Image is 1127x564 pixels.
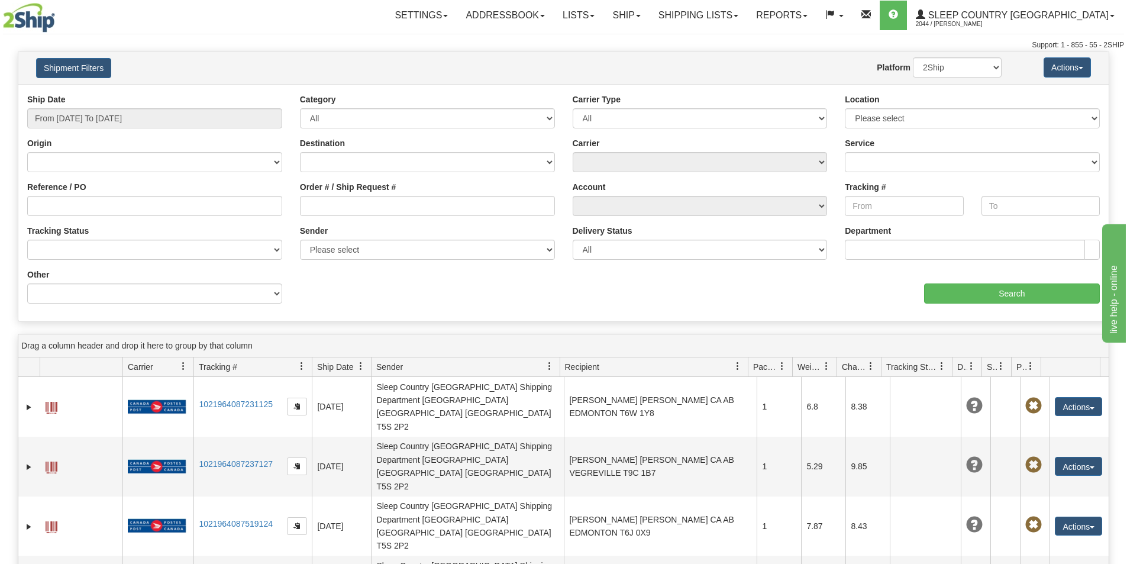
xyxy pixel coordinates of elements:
span: Unknown [966,517,983,533]
button: Copy to clipboard [287,517,307,535]
span: Sender [376,361,403,373]
div: live help - online [9,7,109,21]
img: 20 - Canada Post [128,399,186,414]
a: Sleep Country [GEOGRAPHIC_DATA] 2044 / [PERSON_NAME] [907,1,1123,30]
a: Weight filter column settings [816,356,837,376]
span: 2044 / [PERSON_NAME] [916,18,1005,30]
a: Label [46,516,57,535]
button: Actions [1055,457,1102,476]
label: Department [845,225,891,237]
td: 1 [757,377,801,437]
button: Actions [1055,397,1102,416]
a: Settings [386,1,457,30]
a: Ship [603,1,649,30]
td: [DATE] [312,437,371,497]
button: Actions [1044,57,1091,78]
span: Weight [797,361,822,373]
a: Shipping lists [650,1,747,30]
td: 1 [757,497,801,556]
a: Charge filter column settings [861,356,881,376]
span: Sleep Country [GEOGRAPHIC_DATA] [925,10,1109,20]
button: Copy to clipboard [287,398,307,415]
a: 1021964087519124 [199,519,273,528]
input: Search [924,283,1100,304]
td: 8.43 [845,497,890,556]
a: 1021964087237127 [199,459,273,469]
td: 9.85 [845,437,890,497]
div: grid grouping header [18,334,1109,357]
a: Lists [554,1,603,30]
a: Label [46,397,57,415]
td: [PERSON_NAME] [PERSON_NAME] CA AB EDMONTON T6J 0X9 [564,497,757,556]
td: Sleep Country [GEOGRAPHIC_DATA] Shipping Department [GEOGRAPHIC_DATA] [GEOGRAPHIC_DATA] [GEOGRAPH... [371,497,564,556]
a: Expand [23,401,35,413]
label: Account [573,181,606,193]
a: Addressbook [457,1,554,30]
button: Copy to clipboard [287,457,307,475]
a: Label [46,456,57,475]
label: Location [845,94,879,105]
span: Packages [753,361,778,373]
a: Pickup Status filter column settings [1021,356,1041,376]
td: 1 [757,437,801,497]
td: [PERSON_NAME] [PERSON_NAME] CA AB VEGREVILLE T9C 1B7 [564,437,757,497]
a: Ship Date filter column settings [351,356,371,376]
label: Carrier [573,137,600,149]
span: Charge [842,361,867,373]
label: Carrier Type [573,94,621,105]
a: Sender filter column settings [540,356,560,376]
td: Sleep Country [GEOGRAPHIC_DATA] Shipping Department [GEOGRAPHIC_DATA] [GEOGRAPHIC_DATA] [GEOGRAPH... [371,377,564,437]
a: 1021964087231125 [199,399,273,409]
td: 7.87 [801,497,845,556]
button: Actions [1055,517,1102,536]
label: Tracking Status [27,225,89,237]
a: Reports [747,1,816,30]
span: Tracking # [199,361,237,373]
span: Tracking Status [886,361,938,373]
span: Pickup Not Assigned [1025,517,1042,533]
span: Pickup Not Assigned [1025,398,1042,414]
td: [DATE] [312,377,371,437]
span: Shipment Issues [987,361,997,373]
a: Expand [23,521,35,533]
span: Recipient [565,361,599,373]
span: Ship Date [317,361,353,373]
span: Pickup Not Assigned [1025,457,1042,473]
input: To [981,196,1100,216]
label: Platform [877,62,910,73]
a: Carrier filter column settings [173,356,193,376]
span: Unknown [966,457,983,473]
img: logo2044.jpg [3,3,55,33]
span: Carrier [128,361,153,373]
label: Service [845,137,874,149]
label: Order # / Ship Request # [300,181,396,193]
td: 8.38 [845,377,890,437]
td: 5.29 [801,437,845,497]
label: Tracking # [845,181,886,193]
button: Shipment Filters [36,58,111,78]
label: Category [300,94,336,105]
td: [DATE] [312,497,371,556]
a: Recipient filter column settings [728,356,748,376]
a: Expand [23,461,35,473]
a: Shipment Issues filter column settings [991,356,1011,376]
td: [PERSON_NAME] [PERSON_NAME] CA AB EDMONTON T6W 1Y8 [564,377,757,437]
img: 20 - Canada Post [128,518,186,533]
span: Unknown [966,398,983,414]
span: Delivery Status [957,361,967,373]
a: Tracking # filter column settings [292,356,312,376]
a: Packages filter column settings [772,356,792,376]
label: Origin [27,137,51,149]
span: Pickup Status [1016,361,1026,373]
label: Sender [300,225,328,237]
iframe: chat widget [1100,221,1126,342]
label: Other [27,269,49,281]
img: 20 - Canada Post [128,459,186,474]
label: Delivery Status [573,225,632,237]
label: Ship Date [27,94,66,105]
a: Tracking Status filter column settings [932,356,952,376]
td: 6.8 [801,377,845,437]
input: From [845,196,963,216]
label: Reference / PO [27,181,86,193]
label: Destination [300,137,345,149]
